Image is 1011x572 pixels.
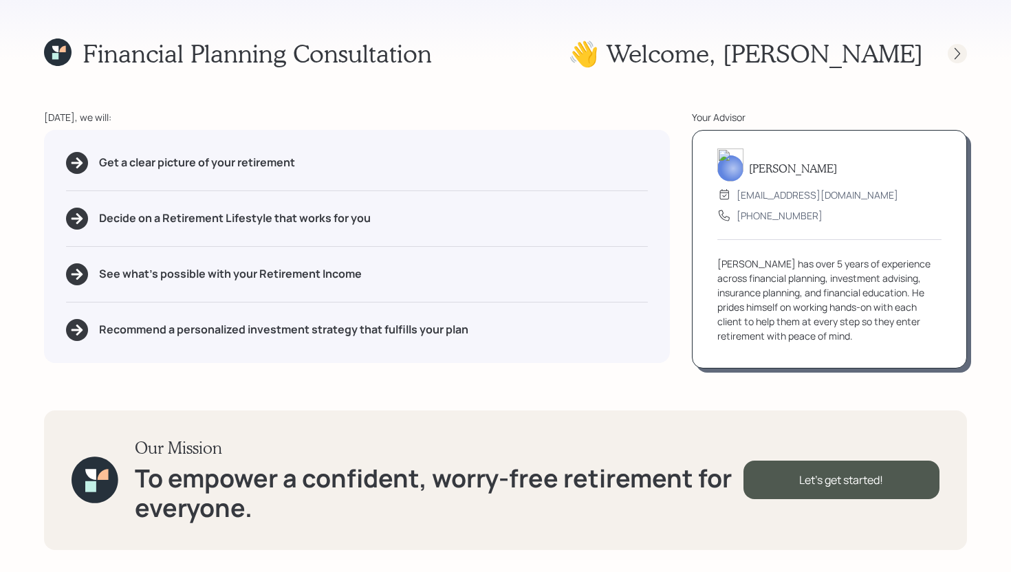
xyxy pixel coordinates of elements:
div: [EMAIL_ADDRESS][DOMAIN_NAME] [737,188,898,202]
h5: See what's possible with your Retirement Income [99,267,362,280]
h3: Our Mission [135,438,743,458]
div: Your Advisor [692,110,967,124]
h5: Get a clear picture of your retirement [99,156,295,169]
h1: 👋 Welcome , [PERSON_NAME] [568,38,923,68]
div: Let's get started! [743,461,939,499]
div: [PHONE_NUMBER] [737,208,823,223]
h5: Decide on a Retirement Lifestyle that works for you [99,212,371,225]
h5: Recommend a personalized investment strategy that fulfills your plan [99,323,468,336]
div: [DATE], we will: [44,110,670,124]
h5: [PERSON_NAME] [749,162,837,175]
h1: To empower a confident, worry-free retirement for everyone. [135,463,743,522]
h1: Financial Planning Consultation [83,38,432,68]
div: [PERSON_NAME] has over 5 years of experience across financial planning, investment advising, insu... [717,256,942,343]
img: michael-russo-headshot.png [717,148,743,181]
